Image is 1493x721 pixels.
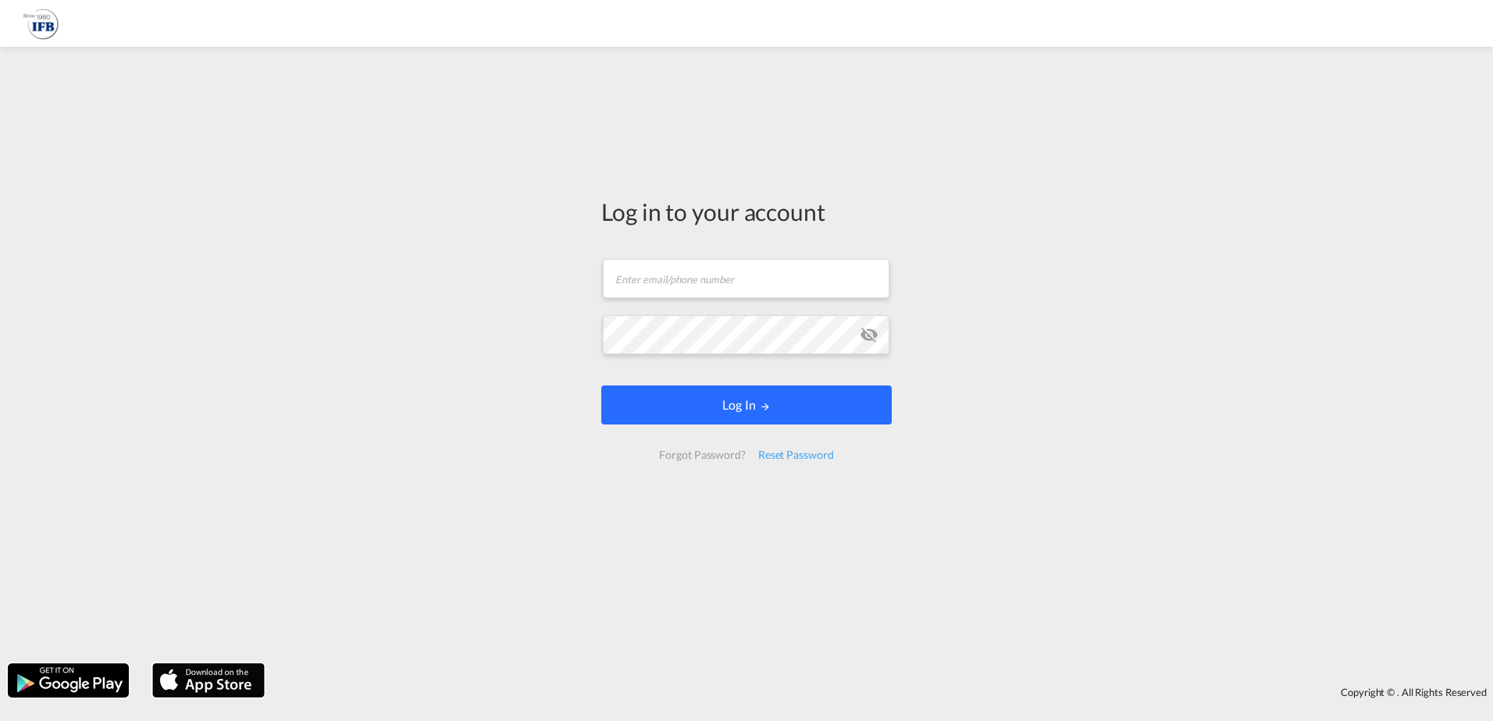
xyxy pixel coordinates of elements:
[23,6,59,41] img: b4b53bb0256b11ee9ca18b7abc72fd7f.png
[752,441,840,469] div: Reset Password
[653,441,751,469] div: Forgot Password?
[6,662,130,699] img: google.png
[603,259,889,298] input: Enter email/phone number
[273,679,1493,705] div: Copyright © . All Rights Reserved
[151,662,266,699] img: apple.png
[860,325,878,344] md-icon: icon-eye-off
[601,195,892,228] div: Log in to your account
[601,385,892,424] button: LOGIN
